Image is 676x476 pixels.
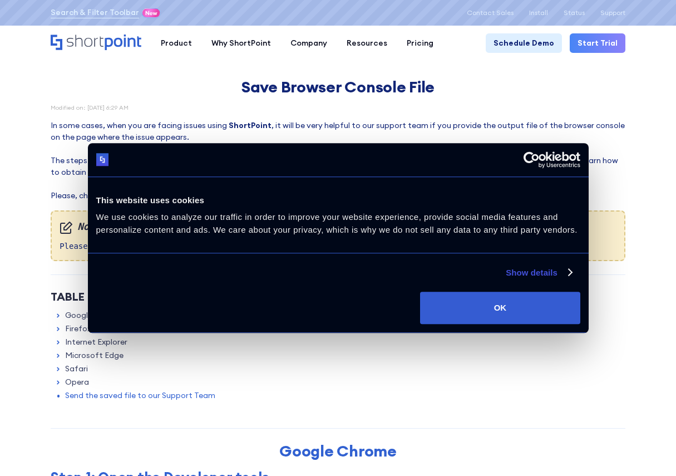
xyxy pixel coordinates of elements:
a: Firefox [65,323,91,335]
button: OK [420,292,580,324]
div: Product [161,37,192,49]
a: Start Trial [570,33,625,53]
a: Home [51,35,141,51]
div: This website uses cookies [96,194,580,207]
a: Schedule Demo [486,33,562,53]
h2: Google Chrome [130,442,547,460]
h1: Save Browser Console File [130,78,547,96]
div: Why ShortPoint [211,37,271,49]
a: Contact Sales [467,9,514,17]
a: Why ShortPoint [201,33,280,53]
a: Resources [337,33,397,53]
a: Microsoft Edge [65,350,124,361]
a: Product [151,33,201,53]
div: Company [290,37,327,49]
iframe: Chat Widget [476,347,676,476]
a: Status [564,9,585,17]
a: Send the saved file to our Support Team [65,390,215,401]
a: Internet Explorer [65,336,127,348]
a: Company [280,33,337,53]
a: Support [600,9,625,17]
a: Safari [65,363,88,375]
a: Show details [506,266,571,279]
p: In some cases, when you are facing issues using , it will be very helpful to our support team if ... [51,120,625,202]
div: Pricing [407,37,433,49]
a: Google Chrome [65,310,124,321]
div: Resources [347,37,387,49]
a: ShortPoint [229,120,272,130]
a: Search & Filter Toolbar [51,7,139,18]
div: Table of Contents [51,288,625,305]
a: Pricing [397,33,443,53]
em: Note: [60,219,616,234]
span: We use cookies to analyze our traffic in order to improve your website experience, provide social... [96,212,578,234]
div: Please collect the console file on the page where the issue is happening, after the page is fully... [51,210,625,261]
div: Modified on: [DATE] 6:29 AM [51,105,625,111]
img: logo [96,154,109,166]
a: Install [529,9,548,17]
a: Opera [65,376,89,388]
a: Usercentrics Cookiebot - opens in a new window [483,151,580,168]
